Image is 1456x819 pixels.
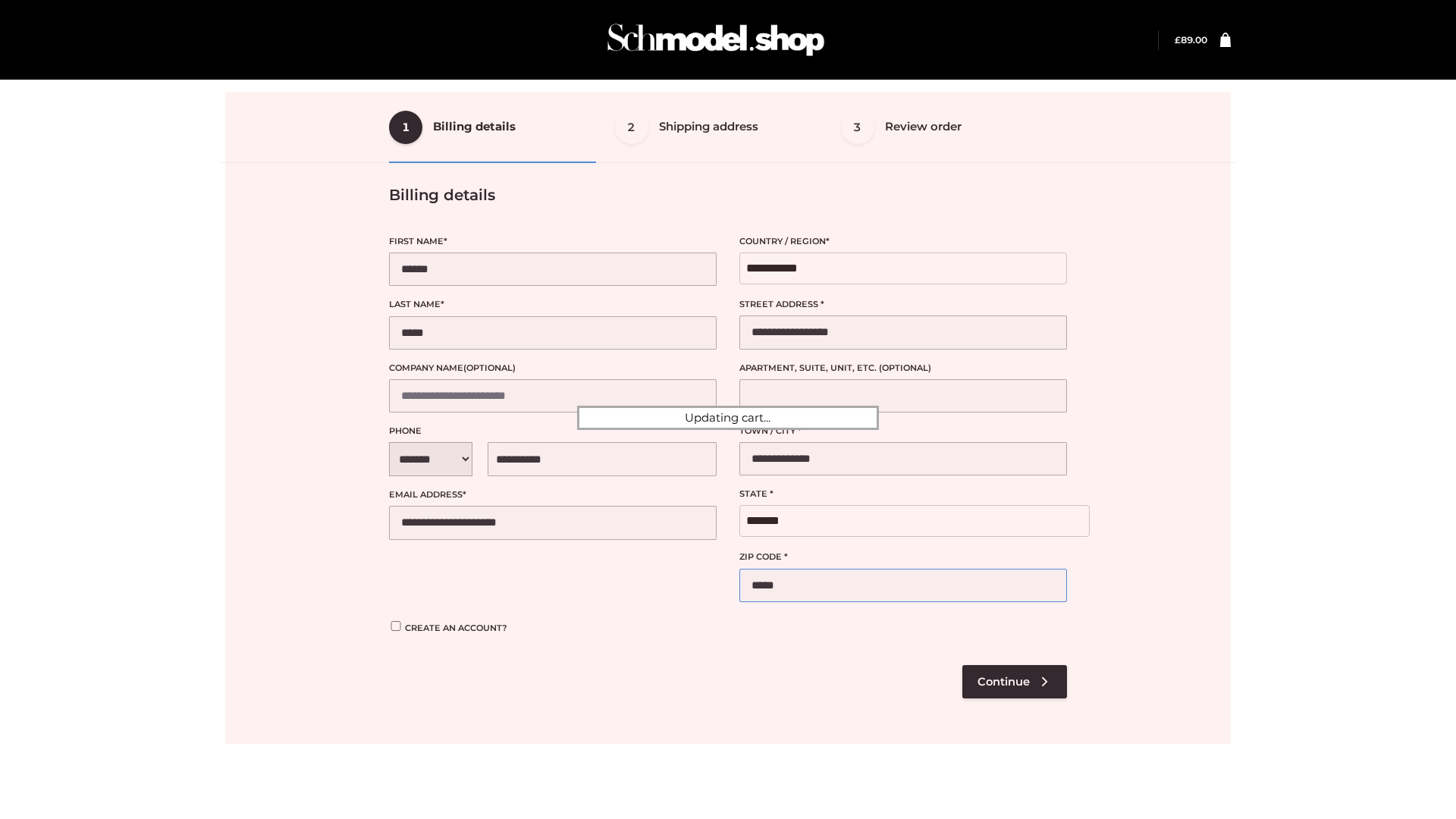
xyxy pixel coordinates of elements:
span: £ [1175,34,1181,45]
div: Updating cart... [577,406,879,430]
a: £89.00 [1175,34,1207,45]
bdi: 89.00 [1175,34,1207,45]
img: Schmodel Admin 964 [602,10,830,70]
